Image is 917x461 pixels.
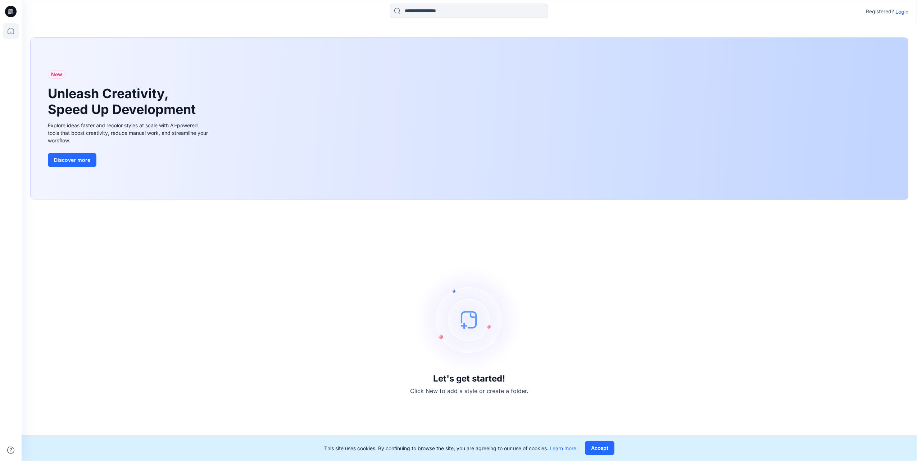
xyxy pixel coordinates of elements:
img: empty-state-image.svg [416,266,523,374]
p: Click New to add a style or create a folder. [410,387,528,395]
button: Discover more [48,153,96,167]
h3: Let's get started! [433,374,505,384]
button: Accept [585,441,614,455]
p: Login [895,8,908,15]
span: New [51,70,62,79]
p: This site uses cookies. By continuing to browse the site, you are agreeing to our use of cookies. [324,444,576,452]
a: Learn more [550,445,576,451]
h1: Unleash Creativity, Speed Up Development [48,86,199,117]
div: Explore ideas faster and recolor styles at scale with AI-powered tools that boost creativity, red... [48,122,210,144]
a: Discover more [48,153,210,167]
p: Registered? [866,7,894,16]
